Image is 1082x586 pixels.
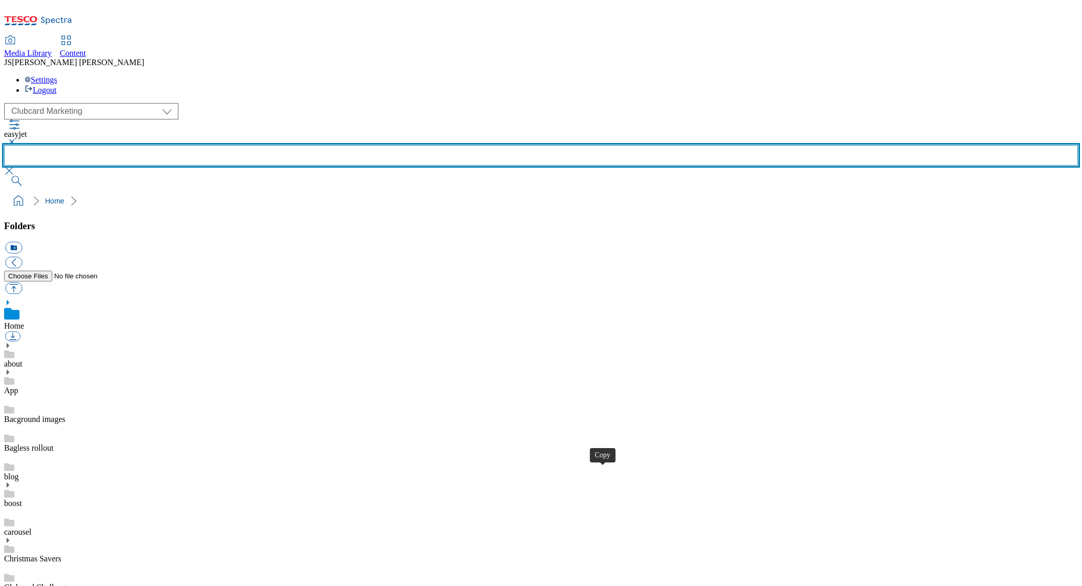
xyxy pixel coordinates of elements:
[60,49,86,57] span: Content
[4,321,24,330] a: Home
[4,359,23,368] a: about
[4,415,66,423] a: Bacground images
[4,554,62,563] a: Christmas Savers
[45,197,64,205] a: Home
[4,443,53,452] a: Bagless rollout
[4,220,1078,232] h3: Folders
[4,36,52,58] a: Media Library
[4,49,52,57] span: Media Library
[4,58,12,67] span: JS
[12,58,144,67] span: [PERSON_NAME] [PERSON_NAME]
[4,386,18,395] a: App
[4,472,18,481] a: blog
[4,130,27,138] span: easyjet
[4,528,31,536] a: carousel
[60,36,86,58] a: Content
[25,86,56,94] a: Logout
[4,499,22,508] a: boost
[4,191,1078,211] nav: breadcrumb
[25,75,57,84] a: Settings
[10,193,27,209] a: home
